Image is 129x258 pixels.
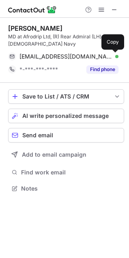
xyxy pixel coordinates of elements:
span: Notes [21,185,121,192]
span: AI write personalized message [22,113,109,119]
div: MD at Afrodrip Ltd, (R) Rear Admiral (LH) in [DEMOGRAPHIC_DATA] Navy [8,33,124,48]
button: Find work email [8,167,124,178]
span: [EMAIL_ADDRESS][DOMAIN_NAME] [19,53,112,60]
div: Save to List / ATS / CRM [22,93,110,100]
button: Reveal Button [86,65,118,73]
span: Add to email campaign [22,151,86,158]
div: Copy [101,34,124,50]
button: Add to email campaign [8,147,124,162]
span: Send email [22,132,53,138]
button: save-profile-one-click [8,89,124,104]
span: Find work email [21,169,121,176]
img: ContactOut v5.3.10 [8,5,57,15]
button: Send email [8,128,124,143]
button: AI write personalized message [8,109,124,123]
button: Notes [8,183,124,194]
div: [PERSON_NAME] [8,24,62,32]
